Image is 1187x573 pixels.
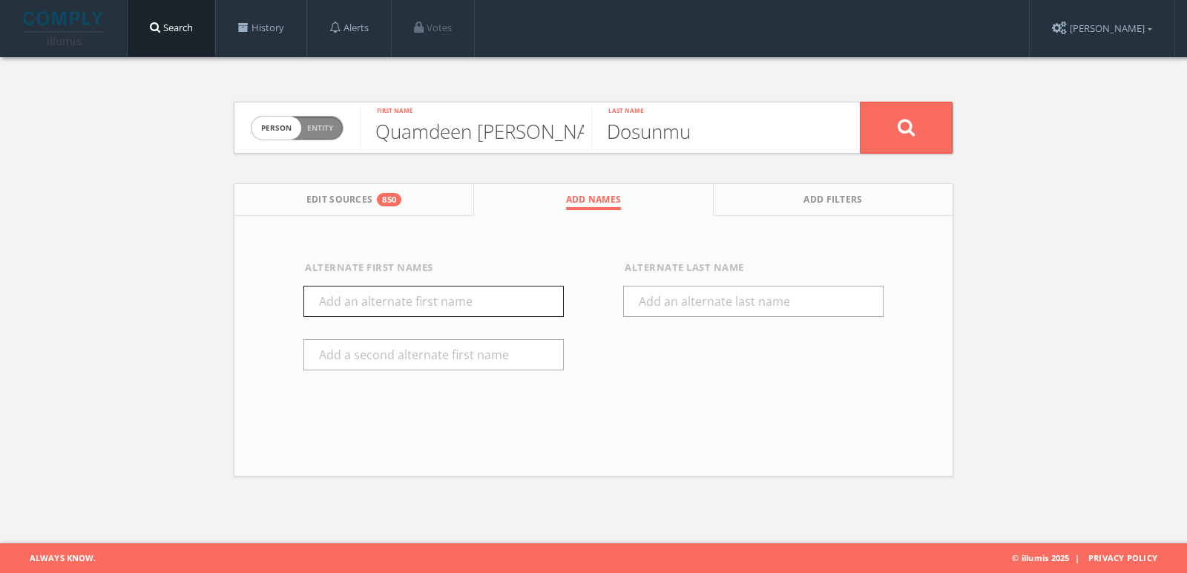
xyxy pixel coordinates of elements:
span: Add Filters [803,193,863,210]
a: Privacy Policy [1088,552,1157,563]
span: Always Know. [11,543,96,573]
span: Entity [307,122,333,134]
input: Add an alternate first name [303,286,564,317]
input: Add a second alternate first name [303,339,564,370]
span: Edit Sources [306,193,373,210]
button: Add Filters [714,184,953,216]
button: Add Names [474,184,714,216]
span: Add Names [566,193,622,210]
span: | [1069,552,1085,563]
div: 850 [377,193,401,206]
input: Add an alternate last name [623,286,884,317]
div: Alternate Last Name [625,261,884,275]
span: © illumis 2025 [1012,543,1176,573]
img: illumis [23,11,106,45]
button: Edit Sources850 [234,184,474,216]
span: person [251,117,301,140]
div: Alternate First Names [305,261,564,275]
